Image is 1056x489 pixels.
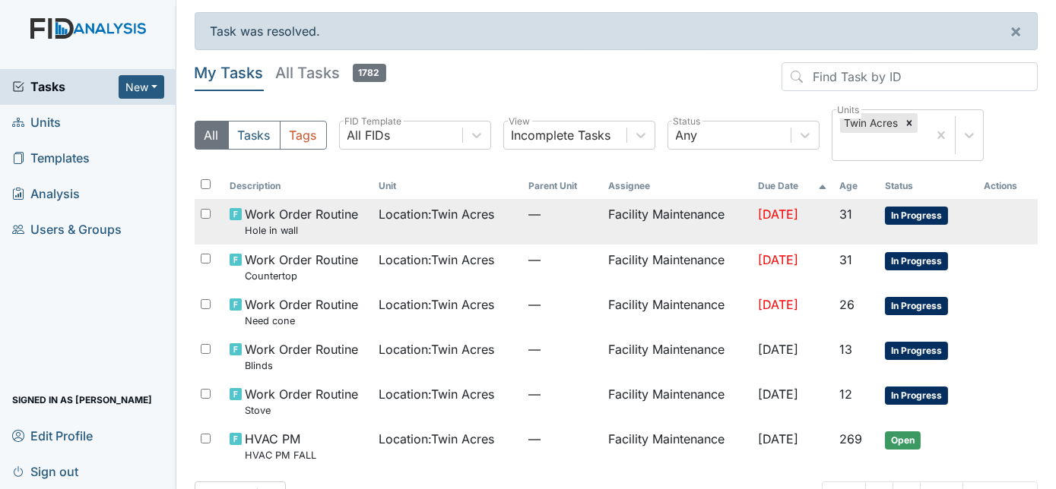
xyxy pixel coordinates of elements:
[224,173,373,199] th: Toggle SortBy
[758,252,798,267] span: [DATE]
[195,121,229,150] button: All
[379,430,495,448] span: Location : Twin Acres
[245,223,358,238] small: Hole in wall
[379,295,495,314] span: Location : Twin Acres
[528,430,596,448] span: —
[245,295,358,328] span: Work Order Routine Need cone
[758,297,798,312] span: [DATE]
[245,251,358,283] span: Work Order Routine Countertop
[833,173,879,199] th: Toggle SortBy
[602,244,752,289] td: Facility Maintenance
[228,121,281,150] button: Tasks
[528,385,596,403] span: —
[885,431,921,450] span: Open
[879,173,978,199] th: Toggle SortBy
[528,340,596,358] span: —
[119,75,164,99] button: New
[245,358,358,373] small: Blinds
[758,342,798,357] span: [DATE]
[602,424,752,468] td: Facility Maintenance
[280,121,327,150] button: Tags
[885,207,948,225] span: In Progress
[245,340,358,373] span: Work Order Routine Blinds
[758,207,798,222] span: [DATE]
[12,218,122,241] span: Users & Groups
[245,314,358,328] small: Need cone
[245,448,316,462] small: HVAC PM FALL
[245,430,316,462] span: HVAC PM HVAC PM FALL
[528,205,596,223] span: —
[379,205,495,223] span: Location : Twin Acres
[528,295,596,314] span: —
[885,252,948,270] span: In Progress
[245,403,358,418] small: Stove
[201,179,211,189] input: Toggle All Rows Selected
[782,62,1038,91] input: Find Task by ID
[195,12,1039,50] div: Task was resolved.
[379,251,495,269] span: Location : Twin Acres
[12,147,90,170] span: Templates
[839,342,852,357] span: 13
[1010,20,1022,42] span: ×
[12,424,93,447] span: Edit Profile
[12,111,61,134] span: Units
[752,173,832,199] th: Toggle SortBy
[885,297,948,315] span: In Progress
[885,386,948,405] span: In Progress
[195,121,327,150] div: Type filter
[994,13,1037,49] button: ×
[245,269,358,283] small: Countertop
[373,173,523,199] th: Toggle SortBy
[245,205,358,238] span: Work Order Routine Hole in wall
[522,173,602,199] th: Toggle SortBy
[276,62,386,84] h5: All Tasks
[839,207,852,222] span: 31
[978,173,1038,199] th: Actions
[840,113,901,133] div: Twin Acres
[512,126,611,144] div: Incomplete Tasks
[758,386,798,402] span: [DATE]
[676,126,698,144] div: Any
[839,386,852,402] span: 12
[379,340,495,358] span: Location : Twin Acres
[839,431,862,446] span: 269
[602,334,752,379] td: Facility Maintenance
[839,297,855,312] span: 26
[602,379,752,424] td: Facility Maintenance
[12,388,152,412] span: Signed in as [PERSON_NAME]
[12,182,80,206] span: Analysis
[379,385,495,403] span: Location : Twin Acres
[245,385,358,418] span: Work Order Routine Stove
[885,342,948,360] span: In Progress
[12,459,78,483] span: Sign out
[602,199,752,244] td: Facility Maintenance
[347,126,391,144] div: All FIDs
[528,251,596,269] span: —
[195,62,264,84] h5: My Tasks
[758,431,798,446] span: [DATE]
[353,64,386,82] span: 1782
[602,173,752,199] th: Assignee
[12,77,119,96] a: Tasks
[839,252,852,267] span: 31
[602,289,752,334] td: Facility Maintenance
